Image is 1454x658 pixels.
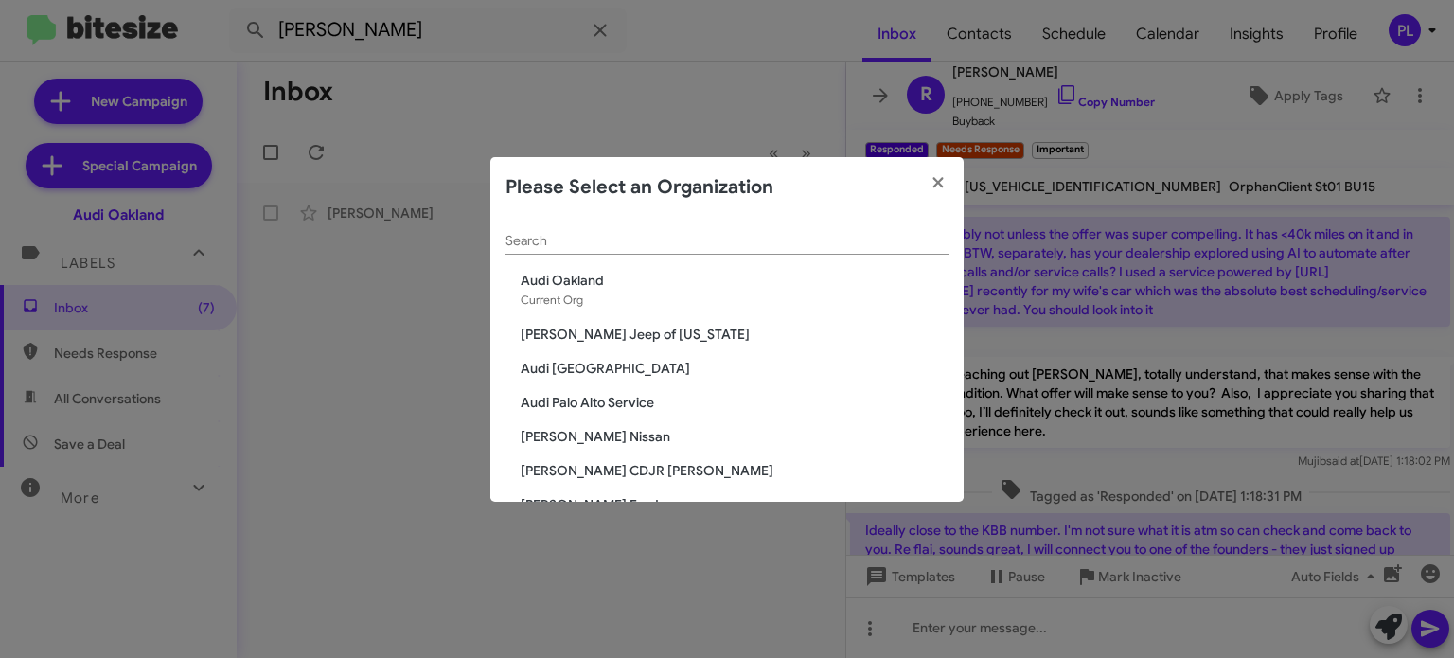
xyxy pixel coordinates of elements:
h2: Please Select an Organization [505,172,773,203]
span: Audi Oakland [521,271,949,290]
span: [PERSON_NAME] Jeep of [US_STATE] [521,325,949,344]
span: [PERSON_NAME] CDJR [PERSON_NAME] [521,461,949,480]
span: Current Org [521,293,583,307]
span: [PERSON_NAME] Ford [521,495,949,514]
span: Audi Palo Alto Service [521,393,949,412]
span: Audi [GEOGRAPHIC_DATA] [521,359,949,378]
span: [PERSON_NAME] Nissan [521,427,949,446]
